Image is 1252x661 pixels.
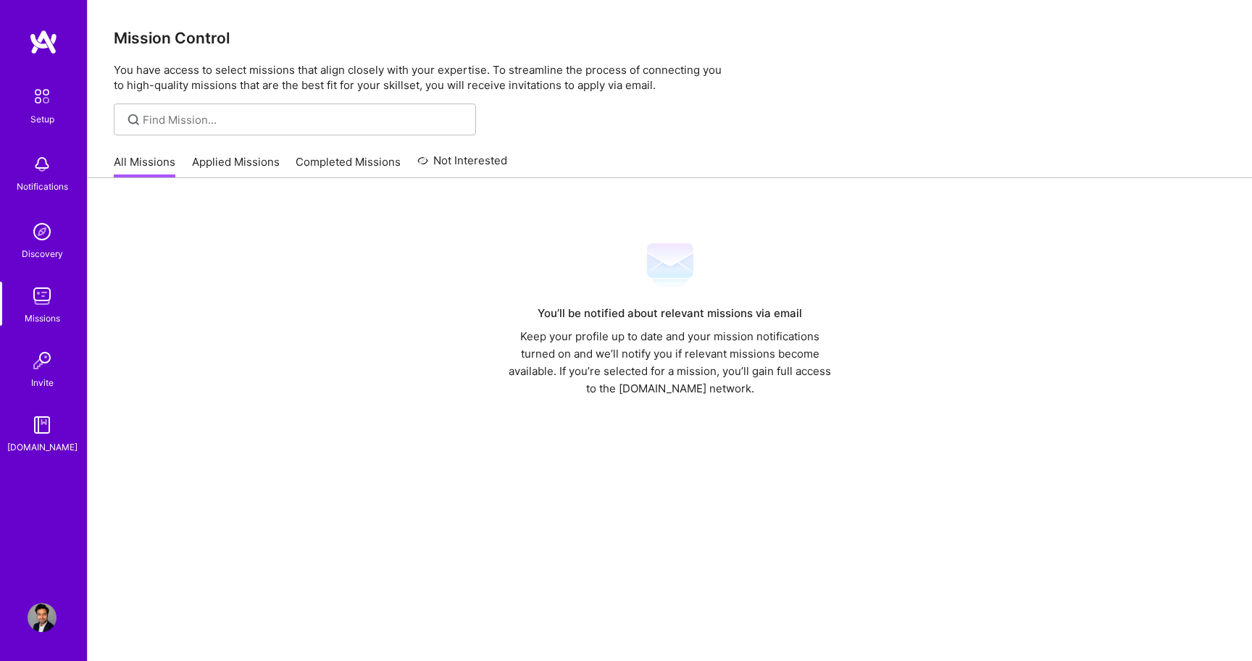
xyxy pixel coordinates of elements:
img: setup [27,81,57,111]
div: Invite [31,375,54,390]
div: Missions [25,311,60,326]
a: Completed Missions [296,154,401,178]
a: Not Interested [417,152,508,178]
a: Applied Missions [192,154,280,178]
div: Keep your profile up to date and your mission notifications turned on and we’ll notify you if rel... [503,328,838,397]
img: teamwork [28,282,57,311]
input: Find Mission... [143,112,465,127]
img: Mail [647,242,693,288]
div: You’ll be notified about relevant missions via email [503,305,838,322]
a: User Avatar [24,603,60,632]
a: All Missions [114,154,175,178]
img: discovery [28,217,57,246]
div: Discovery [22,246,63,261]
img: guide book [28,411,57,439]
img: bell [28,150,57,179]
div: Notifications [17,179,68,194]
div: [DOMAIN_NAME] [7,439,78,455]
p: You have access to select missions that align closely with your expertise. To streamline the proc... [114,62,1226,93]
div: Setup [30,111,54,127]
img: Invite [28,346,57,375]
i: icon SearchGrey [125,111,142,128]
img: logo [29,29,58,55]
h3: Mission Control [114,29,1226,47]
img: User Avatar [28,603,57,632]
